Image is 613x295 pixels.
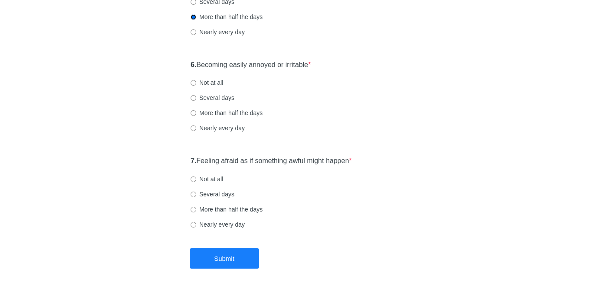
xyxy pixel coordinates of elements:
label: Becoming easily annoyed or irritable [191,60,311,70]
strong: 7. [191,157,196,164]
label: Feeling afraid as if something awful might happen [191,156,352,166]
label: Not at all [191,78,223,87]
label: More than half the days [191,13,263,21]
label: Several days [191,190,234,199]
input: Not at all [191,176,196,182]
label: Several days [191,93,234,102]
label: More than half the days [191,205,263,214]
input: Several days [191,95,196,101]
label: Nearly every day [191,28,245,36]
button: Submit [190,248,259,269]
label: Nearly every day [191,124,245,132]
input: Nearly every day [191,222,196,228]
input: More than half the days [191,14,196,20]
label: Not at all [191,175,223,183]
input: Nearly every day [191,125,196,131]
input: More than half the days [191,207,196,212]
input: Nearly every day [191,29,196,35]
input: Not at all [191,80,196,86]
input: More than half the days [191,110,196,116]
strong: 6. [191,61,196,68]
input: Several days [191,192,196,197]
label: Nearly every day [191,220,245,229]
label: More than half the days [191,109,263,117]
